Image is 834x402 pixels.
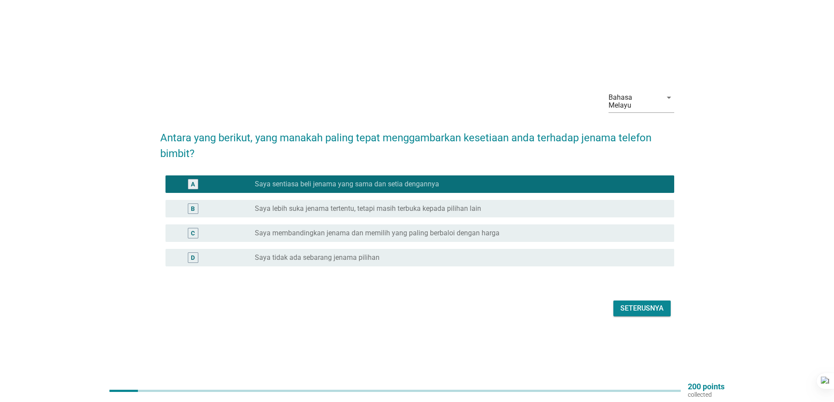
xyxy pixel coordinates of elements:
label: Saya lebih suka jenama tertentu, tetapi masih terbuka kepada pilihan lain [255,204,481,213]
label: Saya membandingkan jenama dan memilih yang paling berbaloi dengan harga [255,229,500,238]
div: B [191,204,195,213]
div: Seterusnya [620,303,664,314]
div: D [191,253,195,262]
div: A [191,179,195,189]
button: Seterusnya [613,301,671,316]
div: Bahasa Melayu [609,94,657,109]
i: arrow_drop_down [664,92,674,103]
p: 200 points [688,383,725,391]
label: Saya tidak ada sebarang jenama pilihan [255,253,380,262]
div: C [191,228,195,238]
h2: Antara yang berikut, yang manakah paling tepat menggambarkan kesetiaan anda terhadap jenama telef... [160,121,674,161]
p: collected [688,391,725,399]
label: Saya sentiasa beli jenama yang sama dan setia dengannya [255,180,439,189]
